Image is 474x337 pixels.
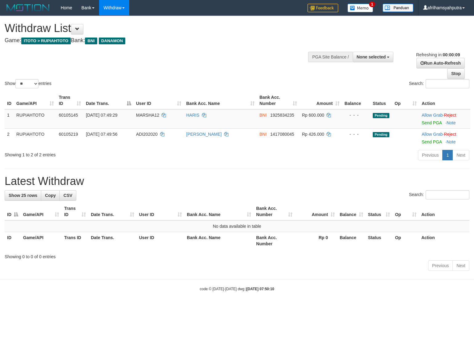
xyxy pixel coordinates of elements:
[15,79,38,88] select: Showentries
[418,150,443,160] a: Previous
[63,193,72,198] span: CSV
[444,132,456,137] a: Reject
[392,232,419,250] th: Op
[21,232,62,250] th: Game/API
[21,203,62,220] th: Game/API: activate to sort column ascending
[184,203,254,220] th: Bank Acc. Name: activate to sort column ascending
[307,4,338,12] img: Feedback.jpg
[200,287,274,291] small: code © [DATE]-[DATE] dwg |
[302,113,324,118] span: Rp 600.000
[270,132,294,137] span: Copy 1417080045 to clipboard
[422,120,442,125] a: Send PGA
[5,220,469,232] td: No data available in table
[5,190,41,201] a: Show 25 rows
[184,92,257,109] th: Bank Acc. Name: activate to sort column ascending
[422,113,443,118] a: Allow Grab
[259,132,267,137] span: BNI
[85,38,97,44] span: BNI
[308,52,352,62] div: PGA Site Balance /
[443,52,460,57] strong: 00:00:09
[447,120,456,125] a: Note
[419,128,470,147] td: ·
[184,232,254,250] th: Bank Acc. Name
[452,260,469,271] a: Next
[186,132,222,137] a: [PERSON_NAME]
[295,203,337,220] th: Amount: activate to sort column ascending
[5,109,14,129] td: 1
[247,287,274,291] strong: [DATE] 07:50:10
[447,68,465,79] a: Stop
[419,109,470,129] td: ·
[45,193,56,198] span: Copy
[56,92,83,109] th: Trans ID: activate to sort column ascending
[137,232,184,250] th: User ID
[452,150,469,160] a: Next
[366,203,393,220] th: Status: activate to sort column ascending
[422,139,442,144] a: Send PGA
[337,232,366,250] th: Balance
[299,92,342,109] th: Amount: activate to sort column ascending
[373,113,389,118] span: Pending
[357,54,386,59] span: None selected
[392,92,419,109] th: Op: activate to sort column ascending
[88,232,137,250] th: Date Trans.
[270,113,294,118] span: Copy 1925834235 to clipboard
[257,92,299,109] th: Bank Acc. Number: activate to sort column ascending
[426,79,469,88] input: Search:
[5,149,193,158] div: Showing 1 to 2 of 2 entries
[5,232,21,250] th: ID
[419,92,470,109] th: Action
[347,4,373,12] img: Button%20Memo.svg
[302,132,324,137] span: Rp 426.000
[344,131,368,137] div: - - -
[369,2,376,7] span: 1
[254,203,295,220] th: Bank Acc. Number: activate to sort column ascending
[426,190,469,199] input: Search:
[444,113,456,118] a: Reject
[5,175,469,187] h1: Latest Withdraw
[353,52,394,62] button: None selected
[337,203,366,220] th: Balance: activate to sort column ascending
[254,232,295,250] th: Bank Acc. Number
[370,92,392,109] th: Status
[62,232,88,250] th: Trans ID
[409,79,469,88] label: Search:
[59,132,78,137] span: 60105219
[5,251,469,260] div: Showing 0 to 0 of 0 entries
[422,132,444,137] span: ·
[9,193,37,198] span: Show 25 rows
[5,22,310,34] h1: Withdraw List
[428,260,453,271] a: Previous
[14,109,56,129] td: RUPIAHTOTO
[5,38,310,44] h4: Game: Bank:
[59,190,76,201] a: CSV
[134,92,184,109] th: User ID: activate to sort column ascending
[5,128,14,147] td: 2
[5,92,14,109] th: ID
[186,113,199,118] a: HARIS
[416,58,465,68] a: Run Auto-Refresh
[442,150,453,160] a: 1
[366,232,393,250] th: Status
[344,112,368,118] div: - - -
[59,113,78,118] span: 60105145
[416,52,460,57] span: Refreshing in:
[419,232,469,250] th: Action
[5,203,21,220] th: ID: activate to sort column descending
[86,132,117,137] span: [DATE] 07:49:56
[86,113,117,118] span: [DATE] 07:49:29
[136,132,158,137] span: ADI202020
[88,203,137,220] th: Date Trans.: activate to sort column ascending
[422,113,444,118] span: ·
[383,4,413,12] img: panduan.png
[392,203,419,220] th: Op: activate to sort column ascending
[342,92,370,109] th: Balance
[14,92,56,109] th: Game/API: activate to sort column ascending
[14,128,56,147] td: RUPIAHTOTO
[136,113,159,118] span: MARSHA12
[422,132,443,137] a: Allow Grab
[373,132,389,137] span: Pending
[21,38,71,44] span: ITOTO > RUPIAHTOTO
[99,38,126,44] span: DANAMON
[259,113,267,118] span: BNI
